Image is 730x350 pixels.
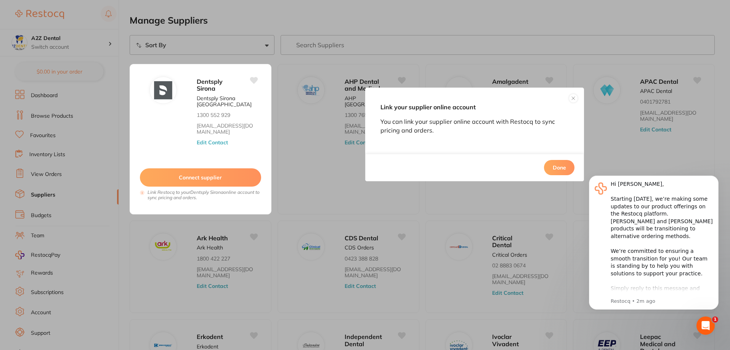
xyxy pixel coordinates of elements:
[197,95,257,107] p: Dentsply Sirona [GEOGRAPHIC_DATA]
[33,12,135,191] div: Hi [PERSON_NAME], ​ Starting [DATE], we’re making some updates to our product offerings on the Re...
[712,316,718,323] span: 1
[380,117,569,134] p: You can link your supplier online account with Restocq to sync pricing and orders.
[544,160,574,175] button: Done
[197,112,230,118] p: 1300 552 929
[33,129,135,136] p: Message from Restocq, sent 2m ago
[148,190,261,200] i: Link Restocq to your Dentsply Sirona online account to sync pricing and orders.
[197,123,257,135] a: [EMAIL_ADDRESS][DOMAIN_NAME]
[578,169,730,314] iframe: Intercom notifications message
[197,78,223,92] span: Dentsply Sirona
[696,316,715,335] iframe: Intercom live chat
[154,81,173,99] img: Dentsply Sirona
[197,139,228,145] button: Edit Contact
[380,103,569,111] h5: Link your supplier online account
[140,168,261,187] button: Connect supplier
